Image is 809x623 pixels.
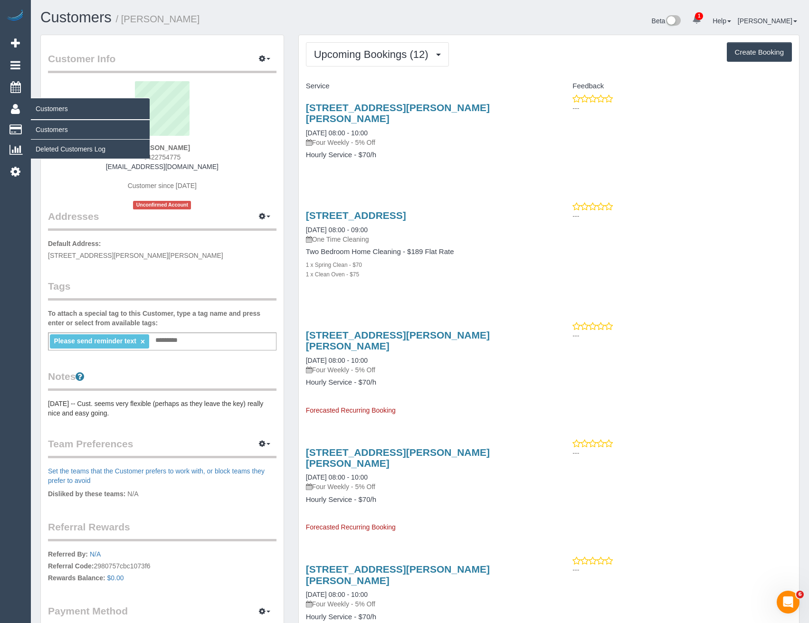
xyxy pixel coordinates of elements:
h4: Hourly Service - $70/h [306,613,542,621]
label: Referred By: [48,549,88,559]
span: Forecasted Recurring Booking [306,523,396,531]
p: Four Weekly - 5% Off [306,365,542,375]
p: Four Weekly - 5% Off [306,138,542,147]
p: --- [572,448,792,458]
h4: Feedback [556,82,792,90]
button: Upcoming Bookings (12) [306,42,449,66]
legend: Tags [48,279,276,301]
legend: Customer Info [48,52,276,73]
small: / [PERSON_NAME] [116,14,200,24]
a: Set the teams that the Customer prefers to work with, or block teams they prefer to avoid [48,467,265,484]
button: Create Booking [727,42,792,62]
iframe: Intercom live chat [777,591,799,614]
label: To attach a special tag to this Customer, type a tag name and press enter or select from availabl... [48,309,276,328]
a: $0.00 [107,574,124,582]
h4: Two Bedroom Home Cleaning - $189 Flat Rate [306,248,542,256]
span: 6 [796,591,804,598]
a: [PERSON_NAME] [738,17,797,25]
ul: Customers [31,120,150,159]
span: Upcoming Bookings (12) [314,48,433,60]
span: 0422754775 [143,153,181,161]
span: Customers [31,98,150,120]
legend: Team Preferences [48,437,276,458]
a: Customers [40,9,112,26]
a: [DATE] 08:00 - 10:00 [306,129,368,137]
span: N/A [127,490,138,498]
a: [DATE] 08:00 - 10:00 [306,357,368,364]
a: [EMAIL_ADDRESS][DOMAIN_NAME] [106,163,219,170]
img: New interface [665,15,681,28]
a: [DATE] 08:00 - 10:00 [306,473,368,481]
p: --- [572,565,792,575]
a: [STREET_ADDRESS][PERSON_NAME][PERSON_NAME] [306,330,490,351]
a: [STREET_ADDRESS][PERSON_NAME][PERSON_NAME] [306,102,490,124]
h4: Hourly Service - $70/h [306,378,542,387]
label: Disliked by these teams: [48,489,125,499]
p: 2980757cbc1073f6 [48,549,276,585]
legend: Referral Rewards [48,520,276,541]
a: 1 [687,9,706,30]
img: Automaid Logo [6,9,25,23]
strong: [PERSON_NAME] [134,144,190,151]
span: Unconfirmed Account [133,201,191,209]
a: [STREET_ADDRESS][PERSON_NAME][PERSON_NAME] [306,447,490,469]
label: Default Address: [48,239,101,248]
small: 1 x Clean Oven - $75 [306,271,359,278]
p: Four Weekly - 5% Off [306,599,542,609]
a: Beta [652,17,681,25]
a: [STREET_ADDRESS] [306,210,406,221]
a: Help [713,17,731,25]
p: --- [572,331,792,340]
span: [STREET_ADDRESS][PERSON_NAME][PERSON_NAME] [48,252,223,259]
small: 1 x Spring Clean - $70 [306,262,362,268]
a: [DATE] 08:00 - 09:00 [306,226,368,234]
span: Please send reminder text [54,337,136,345]
span: 1 [695,12,703,20]
p: --- [572,211,792,221]
pre: [DATE] -- Cust. seems very flexible (perhaps as they leave the key) really nice and easy going. [48,399,276,418]
p: --- [572,104,792,113]
label: Rewards Balance: [48,573,105,583]
p: One Time Cleaning [306,235,542,244]
a: [STREET_ADDRESS][PERSON_NAME][PERSON_NAME] [306,564,490,585]
h4: Service [306,82,542,90]
legend: Notes [48,369,276,391]
p: Four Weekly - 5% Off [306,482,542,491]
a: × [141,338,145,346]
a: Deleted Customers Log [31,140,150,159]
a: [DATE] 08:00 - 10:00 [306,591,368,598]
h4: Hourly Service - $70/h [306,151,542,159]
h4: Hourly Service - $70/h [306,496,542,504]
span: Customer since [DATE] [128,182,197,189]
a: N/A [90,550,101,558]
span: Forecasted Recurring Booking [306,406,396,414]
a: Customers [31,120,150,139]
label: Referral Code: [48,561,94,571]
